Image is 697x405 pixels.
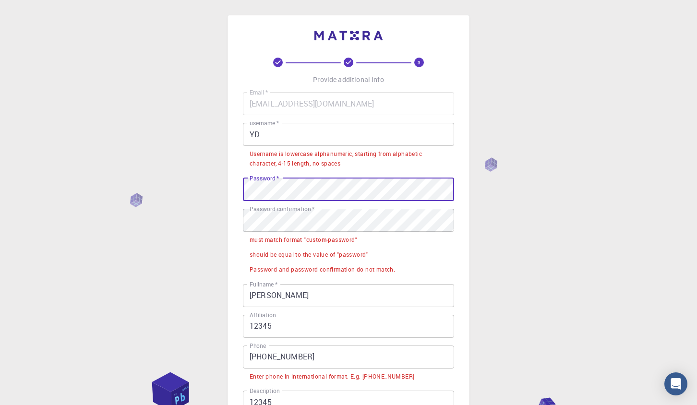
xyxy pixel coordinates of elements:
[250,265,395,274] div: Password and password confirmation do not match.
[418,59,421,66] text: 3
[250,387,280,395] label: Description
[250,311,276,319] label: Affiliation
[250,235,357,245] div: must match format "custom-password"
[250,119,279,127] label: username
[250,205,314,213] label: Password confirmation
[250,280,277,288] label: Fullname
[250,174,279,182] label: Password
[250,372,414,381] div: Enter phone in international format. E.g. [PHONE_NUMBER]
[250,88,268,96] label: Email
[664,372,687,395] div: Open Intercom Messenger
[250,342,266,350] label: Phone
[250,250,368,260] div: should be equal to the value of "password"
[250,149,447,168] div: Username is lowercase alphanumeric, starting from alphabetic character, 4-15 length, no spaces
[313,75,384,84] p: Provide additional info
